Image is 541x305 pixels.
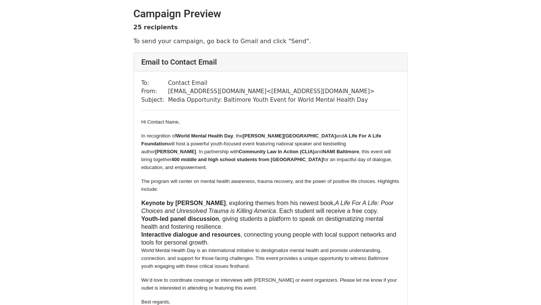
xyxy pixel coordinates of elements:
strong: World Mental Health Day [176,133,233,139]
p: World Mental Health Day is an international initiative to destigmatize mental health and promote ... [141,246,400,270]
p: , giving students a platform to speak on destigmatizing mental health and fostering resilience. [141,215,400,231]
strong: Keynote by [PERSON_NAME] [141,200,226,206]
strong: Youth-led panel discussion [141,216,219,222]
strong: [PERSON_NAME][GEOGRAPHIC_DATA] [243,133,336,139]
td: Subject: [141,96,168,104]
p: Hi Contact Name, [141,118,400,126]
p: We’d love to coordinate coverage or interviews with [PERSON_NAME] or event organizers. Please let... [141,276,400,292]
p: The program will center on mental health awareness, trauma recovery, and the power of positive li... [141,177,400,193]
strong: Community Law In Action (CLIA) [239,149,314,154]
strong: A Life For A Life Foundation [141,133,381,146]
strong: 25 recipients [133,24,178,31]
h4: Email to Contact Email [141,57,400,66]
strong: NAMI Baltimore [323,149,359,154]
td: From: [141,87,168,96]
p: , connecting young people with local support networks and tools for personal growth. [141,231,400,246]
td: To: [141,79,168,88]
p: , exploring themes from his newest book, . Each student will receive a free copy. [141,199,400,215]
p: To send your campaign, go back to Gmail and click "Send". [133,37,408,45]
td: Media Opportunity: Baltimore Youth Event for World Mental Health Day [168,96,375,104]
strong: Interactive dialogue and resources [141,231,240,238]
iframe: Chat Widget [503,269,541,305]
td: Contact Email [168,79,375,88]
h2: Campaign Preview [133,8,408,20]
strong: 400 middle and high school students from [GEOGRAPHIC_DATA] [171,157,323,162]
td: [EMAIL_ADDRESS][DOMAIN_NAME] < [EMAIL_ADDRESS][DOMAIN_NAME] > [168,87,375,96]
strong: [PERSON_NAME] [155,149,196,154]
p: In recognition of , the and will host a powerful youth-focused event featuring national speaker a... [141,132,400,171]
